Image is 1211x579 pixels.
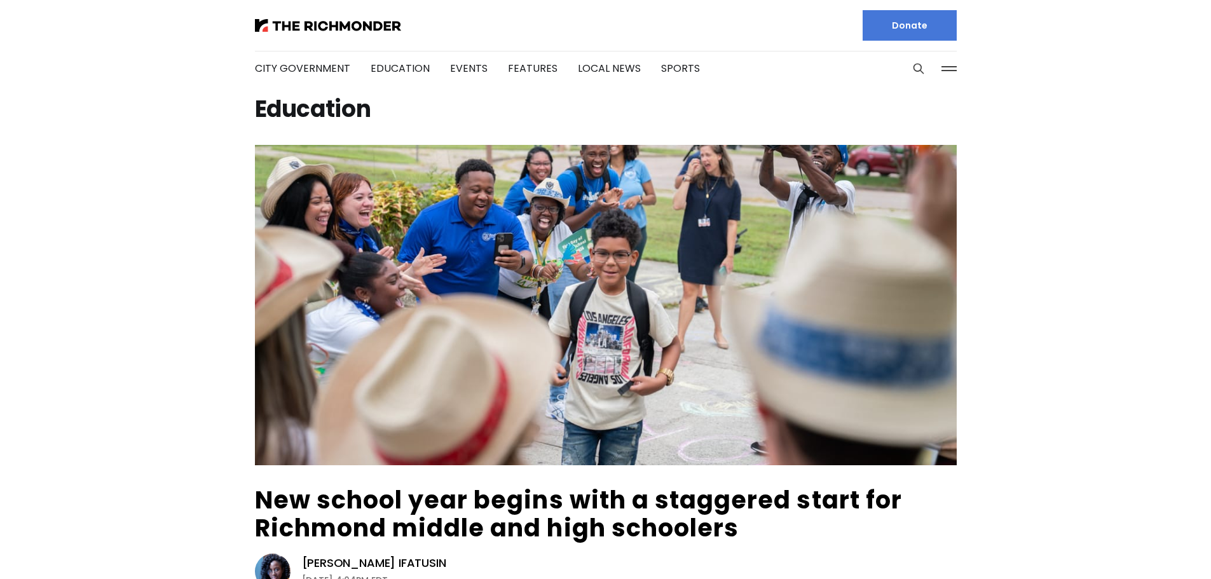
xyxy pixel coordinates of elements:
[255,483,902,545] a: New school year begins with a staggered start for Richmond middle and high schoolers
[255,19,401,32] img: The Richmonder
[255,99,957,119] h1: Education
[863,10,957,41] a: Donate
[371,61,430,76] a: Education
[661,61,700,76] a: Sports
[255,61,350,76] a: City Government
[255,145,957,465] img: New school year begins with a staggered start for Richmond middle and high schoolers
[508,61,558,76] a: Features
[909,59,928,78] button: Search this site
[302,555,446,571] a: [PERSON_NAME] Ifatusin
[450,61,488,76] a: Events
[578,61,641,76] a: Local News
